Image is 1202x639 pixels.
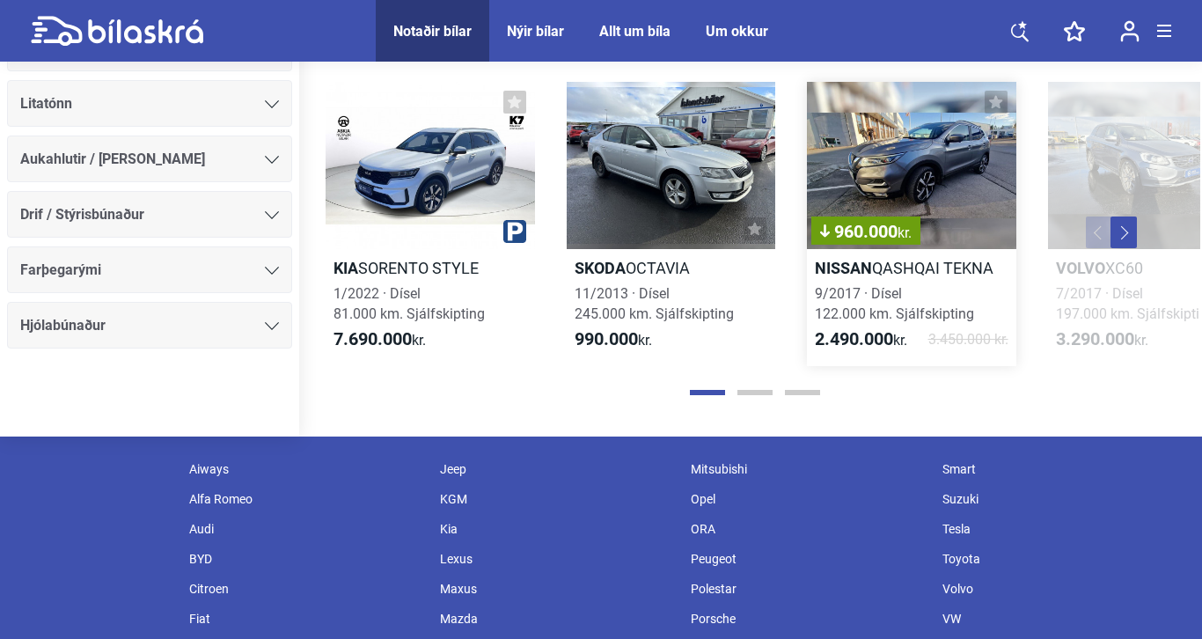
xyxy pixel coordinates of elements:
[785,390,820,395] button: Page 3
[682,544,933,574] div: Peugeot
[20,202,144,227] span: Drif / Stýrisbúnaður
[575,329,652,350] span: kr.
[333,329,426,350] span: kr.
[20,147,205,172] span: Aukahlutir / [PERSON_NAME]
[682,454,933,484] div: Mitsubishi
[682,514,933,544] div: ORA
[815,329,907,350] span: kr.
[20,258,101,283] span: Farþegarými
[431,574,682,604] div: Maxus
[180,544,431,574] div: BYD
[1086,217,1112,248] button: Previous
[180,604,431,634] div: Fiat
[934,574,1184,604] div: Volvo
[393,23,472,40] a: Notaðir bílar
[431,514,682,544] div: Kia
[20,92,72,116] span: Litatónn
[575,259,626,277] b: Skoda
[20,313,106,338] span: Hjólabúnaður
[1110,217,1137,248] button: Next
[815,259,872,277] b: Nissan
[815,285,974,322] span: 9/2017 · Dísel 122.000 km. Sjálfskipting
[928,329,1008,350] span: 3.450.000 kr.
[807,82,1016,366] a: 960.000kr.NissanQASHQAI TEKNA9/2017 · Dísel122.000 km. Sjálfskipting2.490.000kr.3.450.000 kr.
[815,328,893,349] b: 2.490.000
[934,454,1184,484] div: Smart
[431,484,682,514] div: KGM
[180,574,431,604] div: Citroen
[934,484,1184,514] div: Suzuki
[180,514,431,544] div: Audi
[333,285,485,322] span: 1/2022 · Dísel 81.000 km. Sjálfskipting
[431,604,682,634] div: Mazda
[737,390,773,395] button: Page 2
[706,23,768,40] a: Um okkur
[431,544,682,574] div: Lexus
[898,224,912,241] span: kr.
[934,544,1184,574] div: Toyota
[567,82,776,366] a: SkodaOCTAVIA11/2013 · Dísel245.000 km. Sjálfskipting990.000kr.
[326,258,535,278] h2: SORENTO STYLE
[507,23,564,40] a: Nýir bílar
[934,514,1184,544] div: Tesla
[567,258,776,278] h2: OCTAVIA
[1056,259,1105,277] b: Volvo
[599,23,671,40] a: Allt um bíla
[1056,329,1148,350] span: kr.
[180,454,431,484] div: Aiways
[1056,328,1134,349] b: 3.290.000
[690,390,725,395] button: Page 1
[807,258,1016,278] h2: QASHQAI TEKNA
[326,82,535,366] a: KiaSORENTO STYLE1/2022 · Dísel81.000 km. Sjálfskipting7.690.000kr.
[1120,20,1140,42] img: user-login.svg
[682,574,933,604] div: Polestar
[575,285,734,322] span: 11/2013 · Dísel 245.000 km. Sjálfskipting
[333,328,412,349] b: 7.690.000
[820,223,912,240] span: 960.000
[682,484,933,514] div: Opel
[575,328,638,349] b: 990.000
[934,604,1184,634] div: VW
[431,454,682,484] div: Jeep
[682,604,933,634] div: Porsche
[180,484,431,514] div: Alfa Romeo
[333,259,358,277] b: Kia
